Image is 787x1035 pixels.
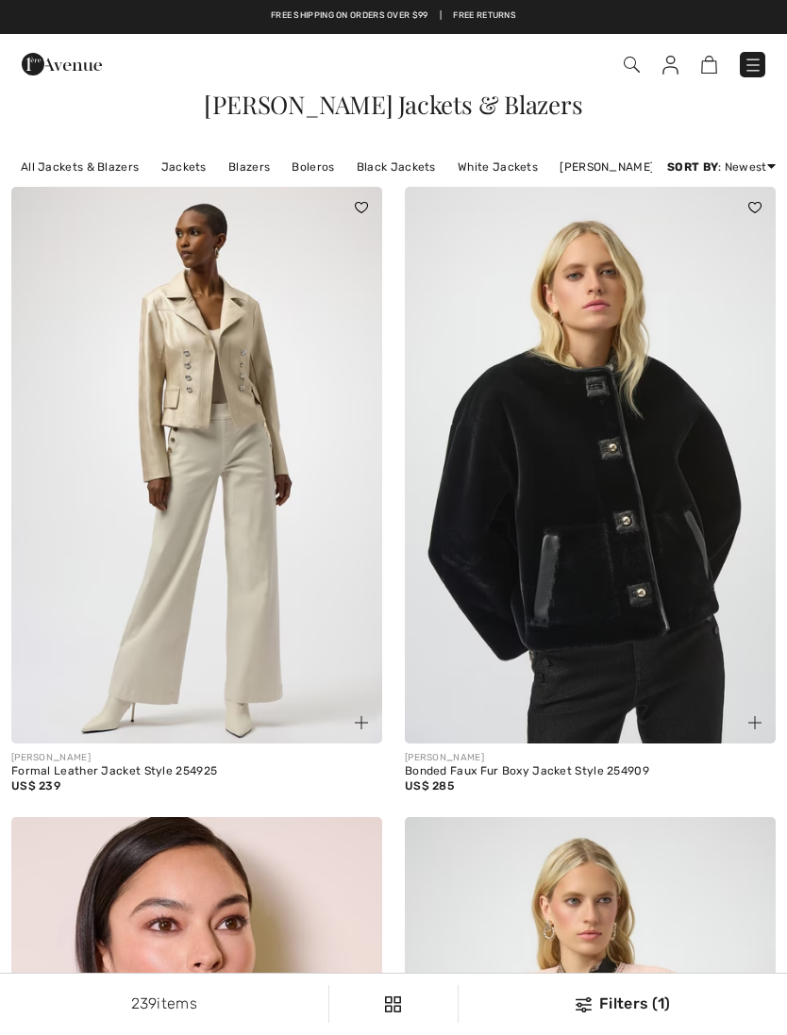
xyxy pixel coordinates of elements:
a: Blazers [219,155,279,179]
div: : Newest [667,159,776,175]
span: US$ 239 [11,779,60,793]
a: All Jackets & Blazers [11,155,148,179]
img: plus_v2.svg [748,716,762,729]
div: [PERSON_NAME] [405,751,776,765]
span: | [440,9,442,23]
a: Free shipping on orders over $99 [271,9,428,23]
img: plus_v2.svg [355,716,368,729]
a: Free Returns [453,9,516,23]
span: [PERSON_NAME] Jackets & Blazers [204,88,582,121]
span: US$ 285 [405,779,454,793]
div: Bonded Faux Fur Boxy Jacket Style 254909 [405,765,776,778]
div: Filters (1) [470,993,776,1015]
img: 1ère Avenue [22,45,102,83]
a: White Jackets [448,155,547,179]
img: heart_black_full.svg [355,202,368,213]
a: Boleros [282,155,343,179]
img: Formal Leather Jacket Style 254925. Gold [11,187,382,743]
div: Formal Leather Jacket Style 254925 [11,765,382,778]
span: 239 [131,994,158,1012]
img: Filters [385,996,401,1012]
img: Menu [744,56,762,75]
a: 1ère Avenue [22,54,102,72]
img: Shopping Bag [701,56,717,74]
img: heart_black_full.svg [748,202,762,213]
a: Jackets [152,155,216,179]
a: [PERSON_NAME] Jackets [550,155,712,179]
img: My Info [662,56,678,75]
img: Bonded Faux Fur Boxy Jacket Style 254909. Black [405,187,776,743]
div: [PERSON_NAME] [11,751,382,765]
a: Black Jackets [347,155,445,179]
img: Search [624,57,640,73]
strong: Sort By [667,160,718,174]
